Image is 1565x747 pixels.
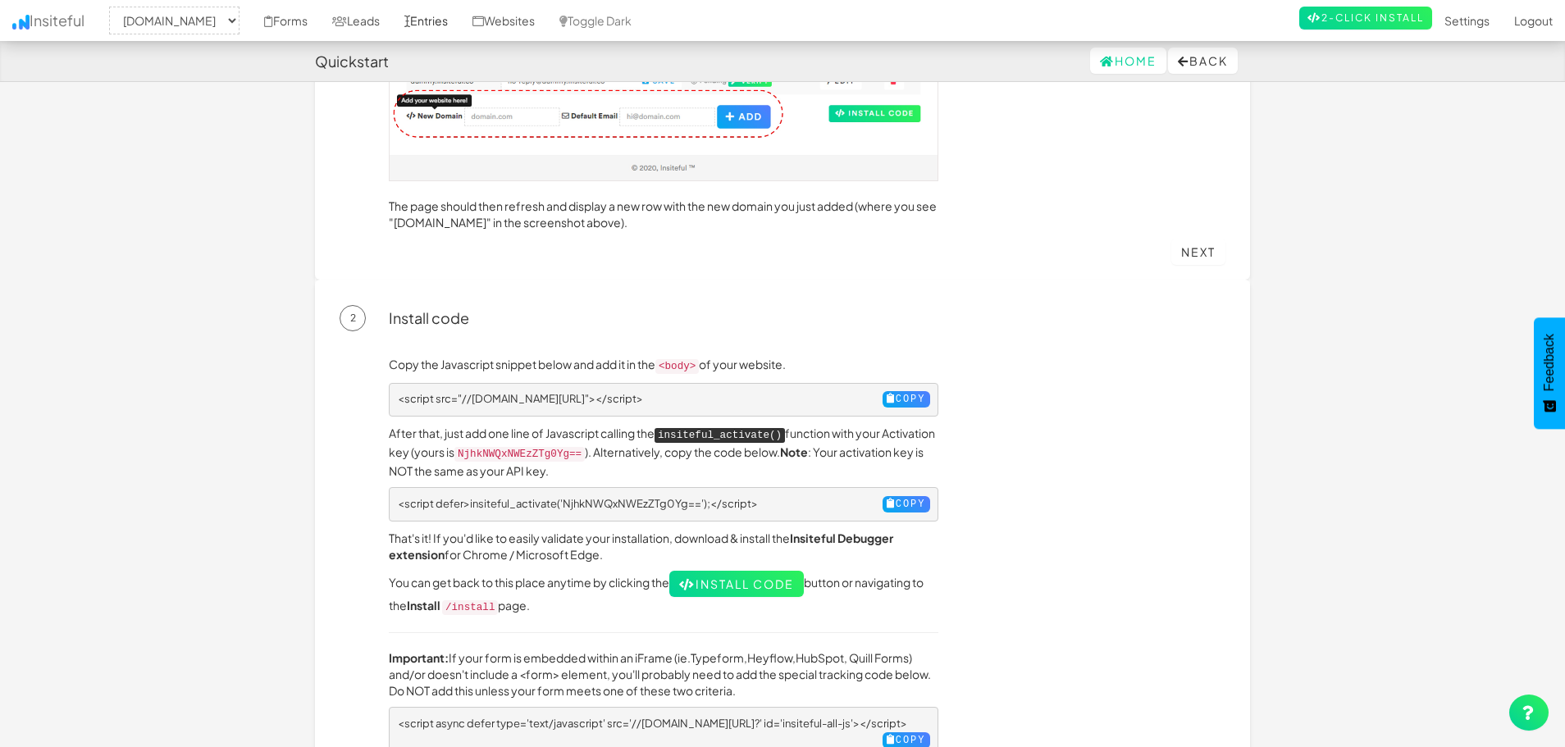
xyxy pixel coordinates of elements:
span: <script defer>insiteful_activate('NjhkNWQxNWEzZTg0Yg==');</script> [398,497,758,510]
span: Feedback [1542,334,1557,391]
h4: Quickstart [315,53,389,70]
button: Feedback - Show survey [1534,317,1565,429]
button: Copy [883,391,930,408]
a: Next [1171,239,1225,265]
kbd: insiteful_activate() [655,428,785,443]
p: If your form is embedded within an iFrame (ie. , , , Quill Forms) and/or doesn't include a <form>... [389,649,938,699]
a: 2-Click Install [1299,7,1432,30]
button: Copy [883,496,930,512]
p: After that, just add one line of Javascript calling the function with your Activation key (yours ... [389,425,938,479]
code: NjhkNWQxNWEzZTg0Yg== [454,447,585,462]
a: Heyflow [747,650,792,665]
img: icon.png [12,15,30,30]
a: Typeform [691,650,744,665]
a: HubSpot [796,650,844,665]
span: <script async defer type='text/javascript' src='//[DOMAIN_NAME][URL]?' id='insiteful-all-js'></sc... [398,717,907,730]
p: Copy the Javascript snippet below and add it in the of your website. [389,356,938,375]
span: 2 [340,305,366,331]
p: The page should then refresh and display a new row with the new domain you just added (where you ... [389,198,938,230]
span: <script src="//[DOMAIN_NAME][URL]"></script> [398,392,643,405]
code: /install [442,600,498,615]
b: Important: [389,650,449,665]
button: Back [1168,48,1238,74]
b: Note [780,444,808,459]
p: You can get back to this place anytime by clicking the button or navigating to the page. [389,571,938,616]
code: <body> [655,359,699,374]
a: Install code [389,308,469,327]
a: Install [407,598,440,613]
p: That's it! If you'd like to easily validate your installation, download & install the for Chrome ... [389,530,938,563]
a: Install Code [669,571,804,597]
a: Home [1090,48,1166,74]
a: Insiteful Debugger extension [389,531,893,562]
